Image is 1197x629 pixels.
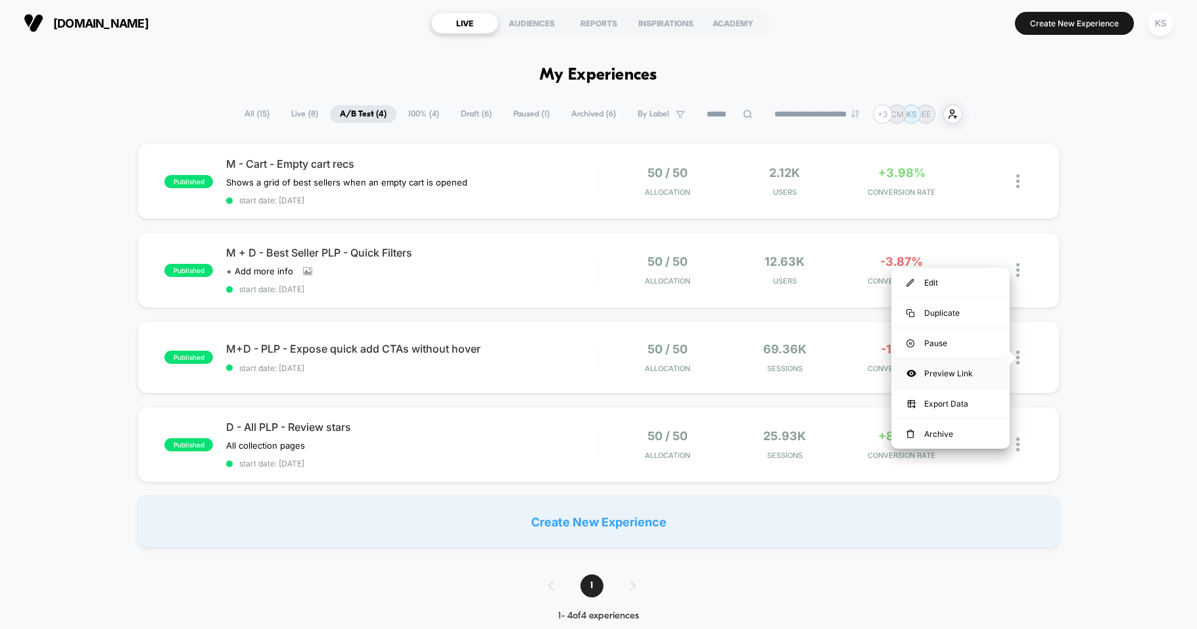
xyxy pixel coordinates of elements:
span: 50 / 50 [647,342,688,356]
span: published [164,264,213,277]
img: close [1016,263,1020,277]
span: 12.63k [764,255,805,268]
div: Preview Link [891,359,1010,388]
span: By Label [638,109,669,119]
span: 1 [580,574,603,597]
span: A/B Test ( 4 ) [330,105,396,123]
div: Export Data [891,389,1010,418]
span: +8.03% [878,429,925,443]
button: Create New Experience [1015,12,1134,35]
img: close [1016,438,1020,451]
span: start date: [DATE] [226,284,598,294]
div: KS [1148,11,1173,36]
img: Visually logo [24,13,43,33]
span: -1.29% [881,342,922,356]
img: menu [906,279,914,287]
p: KS [906,109,917,119]
span: Allocation [645,276,690,286]
span: start date: [DATE] [226,363,598,373]
p: EE [922,109,931,119]
span: All collection pages [226,440,305,451]
span: -3.87% [880,255,923,268]
div: Create New Experience [137,495,1059,548]
span: CONVERSION RATE [847,276,957,286]
button: [DOMAIN_NAME] [20,13,153,34]
span: Allocation [645,188,690,197]
img: menu [906,340,914,347]
span: published [164,175,213,188]
img: close [1016,351,1020,365]
img: menu [906,430,914,439]
span: 2.12k [769,166,800,180]
span: M + D - Best Seller PLP - Quick Filters [226,246,598,259]
span: 25.93k [763,429,806,443]
p: CM [891,109,904,119]
span: 50 / 50 [647,166,688,180]
div: Duplicate [891,298,1010,328]
span: M+D - PLP - Expose quick add CTAs without hover [226,342,598,355]
span: 69.36k [763,342,807,356]
span: Sessions [729,451,839,460]
img: close [1016,174,1020,188]
div: Archive [891,419,1010,449]
span: Live ( 8 ) [281,105,328,123]
div: INSPIRATIONS [632,13,699,34]
div: ACADEMY [699,13,766,34]
span: Shows a grid of best sellers when an empty cart is opened [226,177,467,188]
button: KS [1144,10,1177,37]
span: D - All PLP - Review stars [226,420,598,434]
div: Edit [891,268,1010,297]
span: All ( 15 ) [235,105,279,123]
div: + 3 [873,105,892,124]
span: Paused ( 1 ) [504,105,559,123]
span: CONVERSION RATE [847,364,957,373]
span: Archived ( 6 ) [561,105,626,123]
span: published [164,438,213,451]
div: LIVE [431,13,498,34]
div: AUDIENCES [498,13,565,34]
span: 100% ( 4 ) [398,105,449,123]
span: Users [729,188,839,197]
span: start date: [DATE] [226,459,598,468]
div: REPORTS [565,13,632,34]
span: +3.98% [878,166,926,180]
span: + Add more info [226,266,293,276]
div: 1 - 4 of 4 experiences [535,611,662,622]
div: Pause [891,328,1010,358]
span: M - Cart - Empty cart recs [226,157,598,170]
span: [DOMAIN_NAME] [53,16,149,30]
span: published [164,351,213,364]
span: Allocation [645,451,690,460]
img: menu [906,309,914,317]
span: start date: [DATE] [226,195,598,205]
span: Draft ( 6 ) [451,105,502,123]
span: Sessions [729,364,839,373]
span: CONVERSION RATE [847,188,957,197]
span: Users [729,276,839,286]
img: end [851,110,859,118]
h1: My Experiences [540,66,657,85]
span: 50 / 50 [647,429,688,443]
span: 50 / 50 [647,255,688,268]
span: Allocation [645,364,690,373]
span: CONVERSION RATE [847,451,957,460]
